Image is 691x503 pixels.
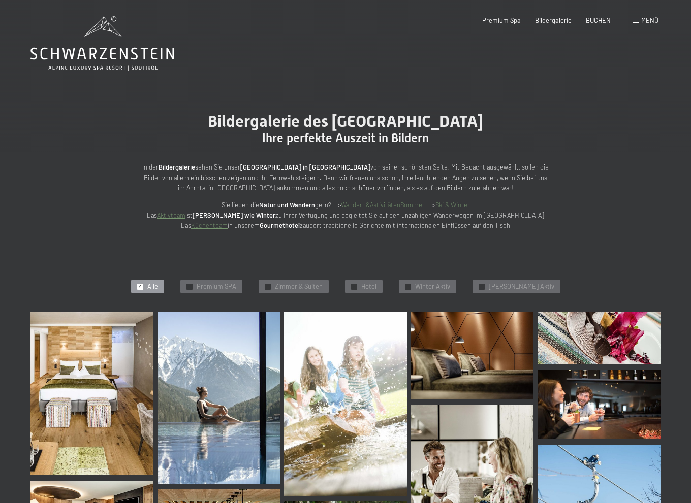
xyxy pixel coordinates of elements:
[361,282,376,291] span: Hotel
[641,16,658,24] span: Menü
[142,162,549,193] p: In der sehen Sie unser von seiner schönsten Seite. Mit Bedacht ausgewählt, sollen die Bilder von ...
[435,200,470,209] a: Ski & Winter
[191,221,228,229] a: Küchenteam
[266,284,269,289] span: ✓
[411,312,534,399] img: Bildergalerie
[262,131,429,145] span: Ihre perfekte Auszeit in Bildern
[538,370,661,439] img: Bildergalerie
[275,282,323,291] span: Zimmer & Suiten
[158,312,280,483] img: Bildergalerie
[489,282,554,291] span: [PERSON_NAME] Aktiv
[415,282,450,291] span: Winter Aktiv
[208,112,483,131] span: Bildergalerie des [GEOGRAPHIC_DATA]
[159,163,195,171] strong: Bildergalerie
[341,200,425,209] a: Wandern&AktivitätenSommer
[138,284,142,289] span: ✓
[30,312,153,475] img: Bildergalerie
[284,312,407,495] img: Bildergalerie
[538,312,661,364] img: Bildergalerie
[157,211,185,219] a: Aktivteam
[142,199,549,230] p: Sie lieben die gern? --> ---> Das ist zu Ihrer Verfügung und begleitet Sie auf den unzähligen Wan...
[240,163,370,171] strong: [GEOGRAPHIC_DATA] in [GEOGRAPHIC_DATA]
[197,282,236,291] span: Premium SPA
[193,211,275,219] strong: [PERSON_NAME] wie Winter
[482,16,521,24] a: Premium Spa
[259,200,315,209] strong: Natur und Wandern
[187,284,191,289] span: ✓
[586,16,611,24] a: BUCHEN
[480,284,483,289] span: ✓
[406,284,410,289] span: ✓
[352,284,356,289] span: ✓
[535,16,572,24] a: Bildergalerie
[147,282,158,291] span: Alle
[260,221,300,229] strong: Gourmethotel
